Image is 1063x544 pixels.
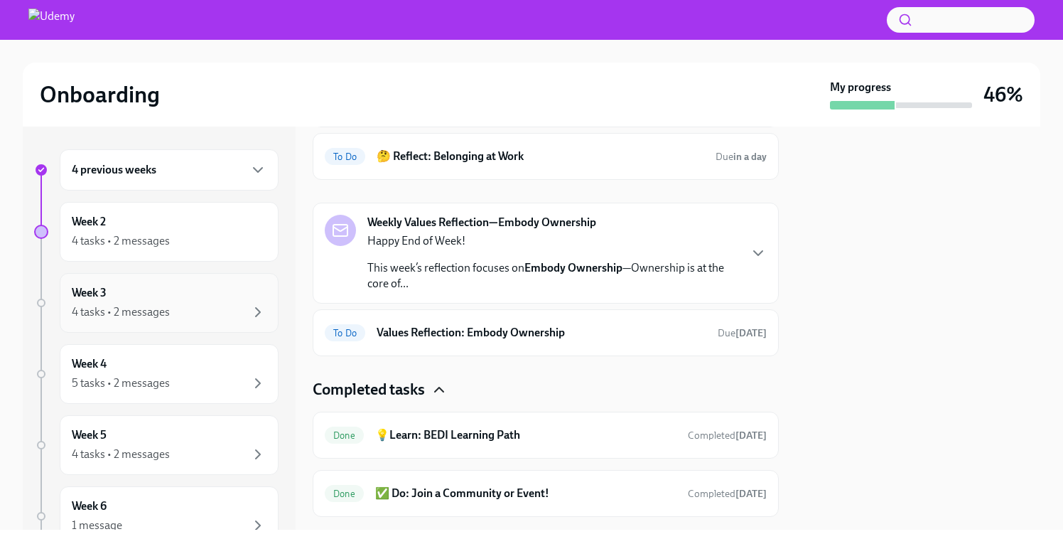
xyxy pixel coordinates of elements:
div: 4 tasks • 2 messages [72,233,170,249]
a: Week 45 tasks • 2 messages [34,344,279,404]
span: Completed [688,430,767,442]
h6: Values Reflection: Embody Ownership [377,325,706,341]
h6: Week 2 [72,214,106,230]
p: This week’s reflection focuses on —Ownership is at the core of... [367,260,738,292]
h2: Onboarding [40,80,160,109]
strong: Weekly Values Reflection—Embody Ownership [367,215,596,230]
p: Happy End of Week! [367,233,738,249]
strong: [DATE] [735,430,767,442]
h6: Week 5 [72,427,107,443]
strong: My progress [830,80,891,95]
a: To DoValues Reflection: Embody OwnershipDue[DATE] [325,321,767,344]
a: Done✅ Do: Join a Community or Event!Completed[DATE] [325,482,767,505]
a: Week 54 tasks • 2 messages [34,415,279,475]
div: 4 previous weeks [60,149,279,191]
span: Due [716,151,767,163]
div: Completed tasks [313,379,779,400]
span: Completed [688,488,767,500]
h6: 💡Learn: BEDI Learning Path [375,427,676,443]
img: Udemy [28,9,75,31]
h6: Week 6 [72,498,107,514]
h6: ✅ Do: Join a Community or Event! [375,486,676,501]
a: Done💡Learn: BEDI Learning PathCompleted[DATE] [325,424,767,447]
h6: Week 3 [72,285,107,301]
div: 4 tasks • 2 messages [72,304,170,320]
h6: 🤔 Reflect: Belonging at Work [377,149,704,164]
strong: [DATE] [735,327,767,339]
div: 1 message [72,518,122,533]
div: 5 tasks • 2 messages [72,375,170,391]
span: August 18th, 2025 11:18 [688,429,767,442]
strong: in a day [733,151,767,163]
h4: Completed tasks [313,379,425,400]
a: Week 24 tasks • 2 messages [34,202,279,262]
span: August 18th, 2025 11:24 [688,487,767,501]
strong: [DATE] [735,488,767,500]
span: August 24th, 2025 09:00 [718,326,767,340]
span: To Do [325,151,365,162]
a: Week 34 tasks • 2 messages [34,273,279,333]
span: Done [325,489,364,499]
h3: 46% [983,82,1023,107]
h6: 4 previous weeks [72,162,156,178]
span: Due [718,327,767,339]
span: Done [325,430,364,441]
h6: Week 4 [72,356,107,372]
strong: Embody Ownership [524,261,622,274]
a: To Do🤔 Reflect: Belonging at WorkDuein a day [325,145,767,168]
span: To Do [325,328,365,338]
div: 4 tasks • 2 messages [72,447,170,462]
span: August 23rd, 2025 09:00 [716,150,767,164]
